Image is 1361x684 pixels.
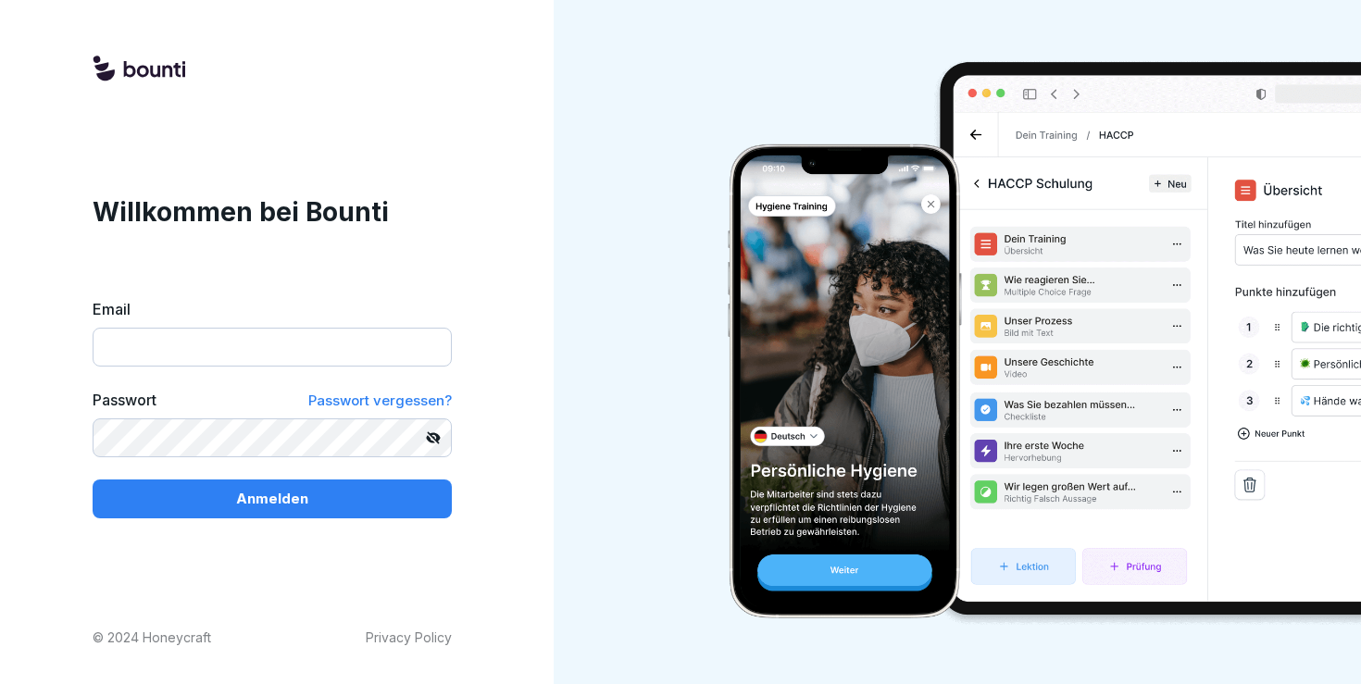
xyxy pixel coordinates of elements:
[93,298,452,320] label: Email
[308,392,452,409] span: Passwort vergessen?
[236,489,308,509] p: Anmelden
[93,56,185,83] img: logo.svg
[366,628,452,647] a: Privacy Policy
[93,193,452,231] h1: Willkommen bei Bounti
[93,389,156,412] label: Passwort
[93,479,452,518] button: Anmelden
[93,628,211,647] p: © 2024 Honeycraft
[308,389,452,412] a: Passwort vergessen?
